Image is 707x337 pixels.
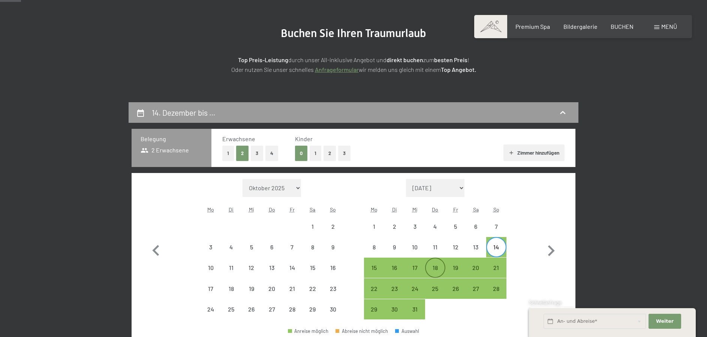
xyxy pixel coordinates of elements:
div: 22 [365,286,383,304]
div: Sun Dec 14 2025 [486,237,506,257]
span: Premium Spa [515,23,550,30]
div: 21 [283,286,301,304]
div: Abreise nicht möglich [221,278,241,298]
div: Abreise nicht möglich [241,258,262,278]
div: Abreise nicht möglich [425,237,445,257]
a: Bildergalerie [563,23,598,30]
span: Schnellanfrage [529,300,562,306]
div: 10 [405,244,424,263]
div: 30 [385,306,404,325]
div: 8 [365,244,383,263]
div: Abreise nicht möglich [282,258,302,278]
abbr: Dienstag [229,206,234,213]
div: Abreise möglich [364,278,384,298]
div: Abreise möglich [445,258,466,278]
h3: Belegung [141,135,202,143]
div: 27 [466,286,485,304]
div: Wed Nov 19 2025 [241,278,262,298]
div: Tue Dec 09 2025 [384,237,404,257]
div: 29 [365,306,383,325]
div: 24 [405,286,424,304]
div: Abreise nicht möglich [221,237,241,257]
div: 9 [385,244,404,263]
div: 14 [487,244,506,263]
div: Abreise nicht möglich [384,237,404,257]
div: Abreise nicht möglich [221,258,241,278]
div: Abreise nicht möglich [303,237,323,257]
div: Abreise möglich [364,258,384,278]
div: 4 [222,244,240,263]
div: Abreise nicht möglich [201,237,221,257]
div: 6 [466,224,485,242]
div: Abreise nicht möglich [282,237,302,257]
div: Thu Nov 06 2025 [262,237,282,257]
div: Abreise nicht möglich [384,216,404,237]
div: Abreise nicht möglich [445,216,466,237]
div: 19 [242,286,261,304]
div: Mon Dec 29 2025 [364,299,384,319]
div: Abreise nicht möglich [262,237,282,257]
div: Wed Dec 24 2025 [404,278,425,298]
strong: Top Preis-Leistung [238,56,288,63]
div: 5 [446,224,465,242]
h2: 14. Dezember bis … [152,108,216,117]
div: Abreise möglich [466,258,486,278]
div: Sat Dec 20 2025 [466,258,486,278]
div: Sat Dec 13 2025 [466,237,486,257]
div: Abreise nicht möglich [241,278,262,298]
div: Abreise nicht möglich [282,299,302,319]
div: Sat Dec 27 2025 [466,278,486,298]
span: Weiter [656,318,674,325]
div: Sun Dec 07 2025 [486,216,506,237]
div: Thu Nov 27 2025 [262,299,282,319]
abbr: Mittwoch [412,206,418,213]
div: Tue Dec 02 2025 [384,216,404,237]
div: 12 [242,265,261,283]
div: Abreise nicht möglich [201,278,221,298]
div: Wed Nov 05 2025 [241,237,262,257]
div: Abreise möglich [404,258,425,278]
div: Mon Nov 03 2025 [201,237,221,257]
div: 31 [405,306,424,325]
div: Fri Dec 19 2025 [445,258,466,278]
div: Abreise nicht möglich [241,237,262,257]
div: 13 [466,244,485,263]
div: 23 [385,286,404,304]
div: 2 [385,224,404,242]
span: Menü [661,23,677,30]
div: Sun Nov 16 2025 [323,258,343,278]
div: Abreise nicht möglich [262,299,282,319]
div: Mon Dec 01 2025 [364,216,384,237]
div: 17 [201,286,220,304]
abbr: Sonntag [493,206,499,213]
button: Weiter [649,314,681,329]
div: Abreise nicht möglich [323,278,343,298]
abbr: Samstag [473,206,479,213]
div: Fri Nov 14 2025 [282,258,302,278]
div: Tue Dec 30 2025 [384,299,404,319]
div: Abreise nicht möglich [445,237,466,257]
div: 17 [405,265,424,283]
div: 20 [262,286,281,304]
div: Abreise möglich [445,278,466,298]
div: 1 [303,224,322,242]
div: Abreise nicht möglich [303,299,323,319]
div: 12 [446,244,465,263]
abbr: Donnerstag [269,206,275,213]
div: Abreise nicht möglich [466,237,486,257]
div: 6 [262,244,281,263]
div: Abreise möglich [486,278,506,298]
abbr: Sonntag [330,206,336,213]
strong: direkt buchen [386,56,423,63]
div: Tue Dec 23 2025 [384,278,404,298]
div: Anreise möglich [288,329,328,334]
abbr: Freitag [453,206,458,213]
div: 28 [487,286,506,304]
div: 15 [303,265,322,283]
div: Tue Dec 16 2025 [384,258,404,278]
div: Thu Dec 04 2025 [425,216,445,237]
div: 10 [201,265,220,283]
div: 25 [426,286,445,304]
button: 1 [222,146,234,161]
div: Abreise möglich [425,258,445,278]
